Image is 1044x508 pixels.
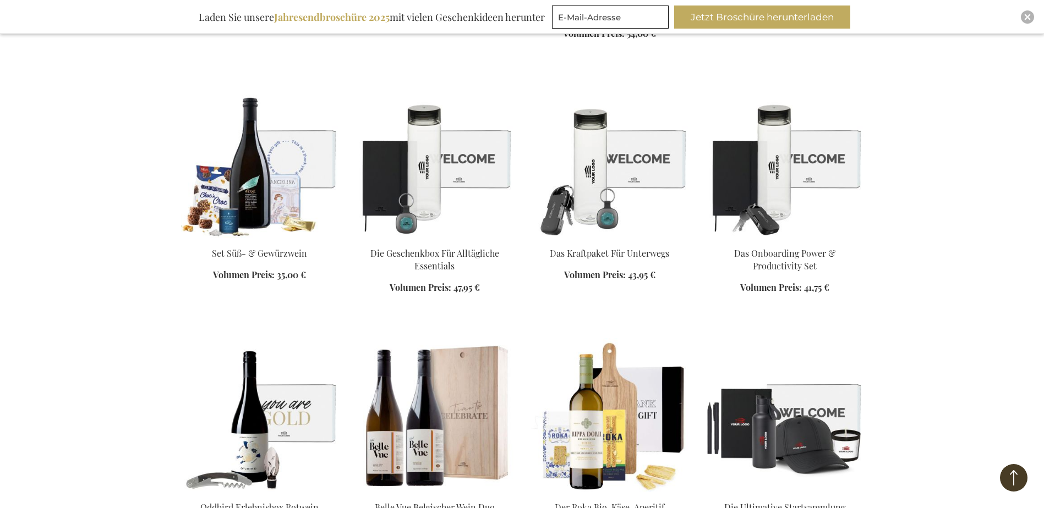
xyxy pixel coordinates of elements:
a: Das Onboarding Power & Productivity Set [734,247,835,272]
div: Close [1021,10,1034,24]
span: Volumen Preis: [740,281,802,293]
img: The Ultimate Kick-off Collection [706,338,863,492]
a: Das Kraftpaket Für Unterwegs [550,247,669,259]
a: Belle Vue Belgischer Wein Duo [356,488,513,498]
a: Der Roka Bio-Käse-Aperitif [531,488,688,498]
span: 47,95 € [453,281,480,293]
a: The On-the-Go Power Pack [531,234,688,244]
a: Die Geschenkbox Für Alltägliche Essentials [370,247,499,272]
input: E-Mail-Adresse [552,5,669,29]
img: Sweet & Spiced Wine Set [181,84,338,238]
span: Volumen Preis: [213,269,275,280]
a: Volumen Preis: 35,00 € [213,269,306,281]
span: 41,75 € [804,281,829,293]
a: Volumen Preis: 47,95 € [390,281,480,294]
span: 35,00 € [277,269,306,280]
img: Close [1024,14,1031,20]
a: Volumen Preis: 41,75 € [740,281,829,294]
form: marketing offers and promotions [552,5,672,32]
a: The Everyday Essentials Gift Box [356,234,513,244]
img: The Everyday Essentials Gift Box [356,84,513,238]
img: Belle Vue Belgischer Wein Duo [356,338,513,492]
a: Oddbird Non-Alcoholic Red Wine Experience Box [181,488,338,498]
a: Sweet & Spiced Wine Set [181,234,338,244]
span: Volumen Preis: [564,269,626,280]
span: Volumen Preis: [390,281,451,293]
a: Set Süß- & Gewürzwein [212,247,307,259]
img: The On-the-Go Power Pack [531,84,688,238]
a: Volumen Preis: 43,95 € [564,269,655,281]
div: Laden Sie unsere mit vielen Geschenkideen herunter [194,5,550,29]
b: Jahresendbroschüre 2025 [274,10,390,24]
img: Oddbird Non-Alcoholic Red Wine Experience Box [181,338,338,492]
img: The Onboarding Power & Productivity Set [706,84,863,238]
a: The Onboarding Power & Productivity Set [706,234,863,244]
span: 43,95 € [628,269,655,280]
button: Jetzt Broschüre herunterladen [674,5,850,29]
a: The Ultimate Kick-off Collection [706,488,863,498]
img: Der Roka Bio-Käse-Aperitif [531,338,688,492]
